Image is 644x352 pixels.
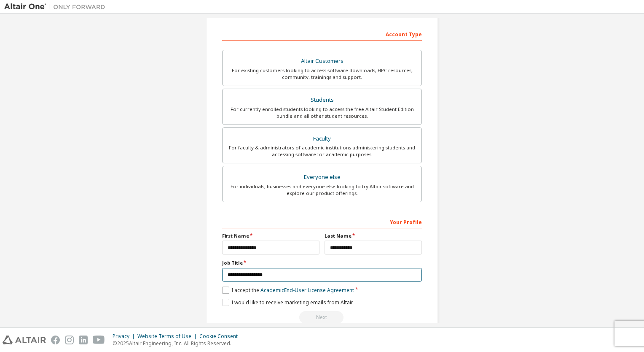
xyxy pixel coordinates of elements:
div: Your Profile [222,215,422,228]
div: Altair Customers [228,55,416,67]
img: Altair One [4,3,110,11]
label: Job Title [222,260,422,266]
p: © 2025 Altair Engineering, Inc. All Rights Reserved. [113,340,243,347]
div: For existing customers looking to access software downloads, HPC resources, community, trainings ... [228,67,416,81]
div: For currently enrolled students looking to access the free Altair Student Edition bundle and all ... [228,106,416,119]
div: Faculty [228,133,416,145]
div: Students [228,94,416,106]
label: I accept the [222,287,354,294]
a: Academic End-User License Agreement [260,287,354,294]
div: Privacy [113,333,137,340]
div: Everyone else [228,171,416,183]
div: Read and acccept EULA to continue [222,311,422,324]
div: Website Terms of Use [137,333,199,340]
img: youtube.svg [93,336,105,344]
img: instagram.svg [65,336,74,344]
label: First Name [222,233,319,239]
img: linkedin.svg [79,336,88,344]
label: I would like to receive marketing emails from Altair [222,299,353,306]
div: For faculty & administrators of academic institutions administering students and accessing softwa... [228,144,416,158]
div: For individuals, businesses and everyone else looking to try Altair software and explore our prod... [228,183,416,197]
label: Last Name [325,233,422,239]
img: altair_logo.svg [3,336,46,344]
div: Cookie Consent [199,333,243,340]
div: Account Type [222,27,422,41]
img: facebook.svg [51,336,60,344]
